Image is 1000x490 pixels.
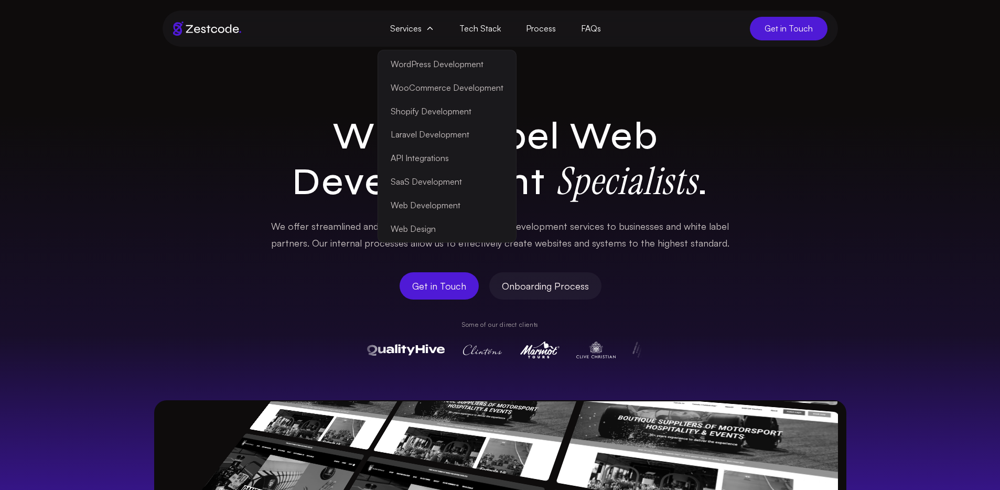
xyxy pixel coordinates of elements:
span: services [570,218,604,235]
a: WooCommerce Development [380,76,514,100]
a: API Integrations [380,146,514,170]
span: streamlined [311,218,361,235]
img: Brand logo of zestcode digital [173,22,241,36]
span: and [666,218,681,235]
a: Web Development [380,194,514,217]
span: label [709,218,729,235]
a: Shopify Development [380,99,514,123]
img: Marmot Tours [512,342,551,358]
span: partners. [271,235,309,251]
span: highest [658,235,688,251]
span: effectively [458,235,502,251]
span: to [629,235,638,251]
a: Laravel Development [380,123,514,146]
span: and [574,235,589,251]
a: Get in Touch [399,272,478,300]
img: Quality Hive UI [569,363,838,481]
span: the [641,235,655,251]
span: Onboarding Process [501,279,588,293]
span: processes [364,235,408,251]
span: to [446,235,456,251]
span: White [332,114,446,159]
img: Pulse [624,342,663,358]
strong: Specialists [555,157,697,206]
img: BAM Motorsports [251,368,412,447]
img: Clive Christian [568,342,607,358]
span: We [271,218,285,235]
a: Web Design [380,217,514,240]
span: standard. [691,235,729,251]
span: Our [312,235,328,251]
span: websites [535,235,572,251]
span: Get in Touch [412,279,466,293]
span: Development [292,159,546,205]
img: Clintons Cards [453,342,495,358]
a: Tech Stack [447,17,513,40]
span: . [555,159,708,205]
a: Process [513,17,568,40]
span: Web [569,114,658,159]
p: Some of our direct clients [359,321,642,329]
span: Services [378,17,447,40]
span: offer [288,218,309,235]
span: to [607,218,616,235]
span: businesses [619,218,663,235]
a: WordPress Development [380,52,514,76]
a: FAQs [568,17,614,40]
span: Label [455,114,560,159]
span: white [684,218,706,235]
span: internal [330,235,362,251]
span: allow [411,235,432,251]
a: Onboarding Process [489,272,601,300]
span: development [511,218,567,235]
span: us [435,235,444,251]
span: systems [592,235,626,251]
a: SaaS Development [380,170,514,194]
img: QualityHive [359,342,436,358]
span: create [504,235,532,251]
span: and [363,218,379,235]
a: Get in Touch [750,17,827,40]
